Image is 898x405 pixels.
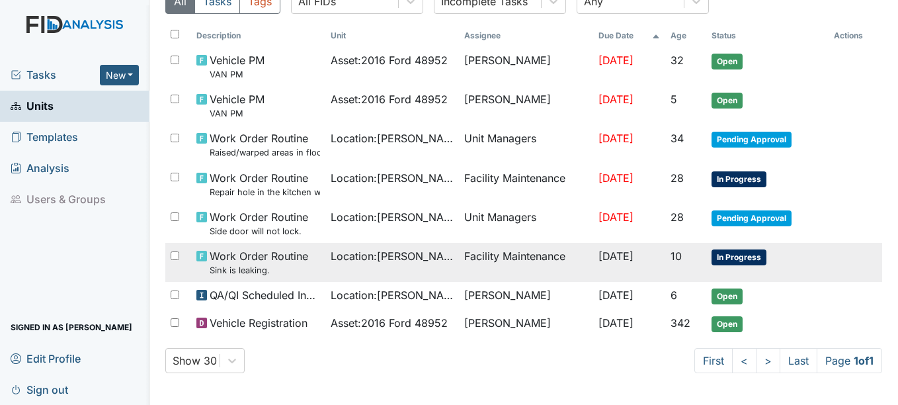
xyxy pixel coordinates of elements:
[210,225,308,238] small: Side door will not lock.
[210,209,308,238] span: Work Order Routine Side door will not lock.
[210,264,308,277] small: Sink is leaking.
[459,165,592,204] td: Facility Maintenance
[598,210,633,224] span: [DATE]
[712,54,743,69] span: Open
[598,132,633,145] span: [DATE]
[173,353,217,369] div: Show 30
[459,282,592,310] td: [PERSON_NAME]
[598,171,633,185] span: [DATE]
[210,170,319,199] span: Work Order Routine Repair hole in the kitchen wall.
[732,348,756,373] a: <
[11,96,54,116] span: Units
[11,158,69,179] span: Analysis
[756,348,780,373] a: >
[598,249,633,263] span: [DATE]
[11,379,68,400] span: Sign out
[712,132,792,148] span: Pending Approval
[331,287,454,303] span: Location : [PERSON_NAME]. ICF
[671,132,684,145] span: 34
[598,54,633,67] span: [DATE]
[210,52,265,81] span: Vehicle PM VAN PM
[11,67,100,83] a: Tasks
[671,249,682,263] span: 10
[671,54,684,67] span: 32
[694,348,733,373] a: First
[712,171,766,187] span: In Progress
[459,204,592,243] td: Unit Managers
[11,127,78,148] span: Templates
[11,317,132,337] span: Signed in as [PERSON_NAME]
[829,24,882,47] th: Actions
[331,248,454,264] span: Location : [PERSON_NAME]. ICF
[331,170,454,186] span: Location : [PERSON_NAME]. ICF
[593,24,665,47] th: Toggle SortBy
[694,348,882,373] nav: task-pagination
[210,287,319,303] span: QA/QI Scheduled Inspection
[854,354,874,367] strong: 1 of 1
[712,316,743,332] span: Open
[459,86,592,125] td: [PERSON_NAME]
[665,24,706,47] th: Toggle SortBy
[210,68,265,81] small: VAN PM
[191,24,325,47] th: Toggle SortBy
[210,186,319,199] small: Repair hole in the kitchen wall.
[817,348,882,373] span: Page
[210,315,307,331] span: Vehicle Registration
[598,93,633,106] span: [DATE]
[331,91,448,107] span: Asset : 2016 Ford 48952
[598,289,633,302] span: [DATE]
[11,348,81,369] span: Edit Profile
[459,24,592,47] th: Assignee
[210,130,319,159] span: Work Order Routine Raised/warped areas in floor near staff office and table.
[671,210,684,224] span: 28
[459,47,592,86] td: [PERSON_NAME]
[459,243,592,282] td: Facility Maintenance
[331,130,454,146] span: Location : [PERSON_NAME]. ICF
[331,52,448,68] span: Asset : 2016 Ford 48952
[712,249,766,265] span: In Progress
[671,289,677,302] span: 6
[331,315,448,331] span: Asset : 2016 Ford 48952
[459,310,592,337] td: [PERSON_NAME]
[100,65,140,85] button: New
[712,93,743,109] span: Open
[325,24,459,47] th: Toggle SortBy
[331,209,454,225] span: Location : [PERSON_NAME]. ICF
[712,210,792,226] span: Pending Approval
[210,248,308,277] span: Work Order Routine Sink is leaking.
[671,93,677,106] span: 5
[210,91,265,120] span: Vehicle PM VAN PM
[210,107,265,120] small: VAN PM
[459,125,592,164] td: Unit Managers
[210,146,319,159] small: Raised/warped areas in floor near staff office and table.
[712,289,743,304] span: Open
[780,348,817,373] a: Last
[598,316,633,330] span: [DATE]
[706,24,829,47] th: Toggle SortBy
[671,316,690,330] span: 342
[171,30,179,38] input: Toggle All Rows Selected
[671,171,684,185] span: 28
